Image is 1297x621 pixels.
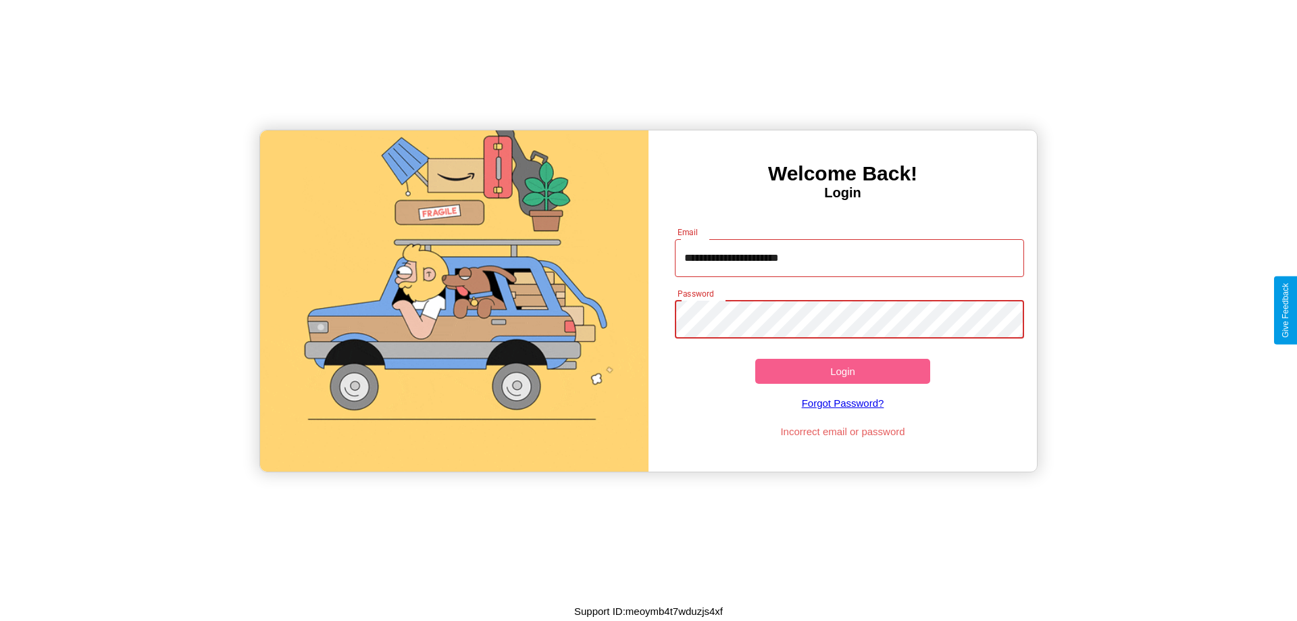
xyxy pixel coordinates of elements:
[678,288,713,299] label: Password
[678,226,698,238] label: Email
[648,185,1037,201] h4: Login
[755,359,930,384] button: Login
[668,384,1018,422] a: Forgot Password?
[574,602,723,620] p: Support ID: meoymb4t7wduzjs4xf
[260,130,648,472] img: gif
[668,422,1018,441] p: Incorrect email or password
[648,162,1037,185] h3: Welcome Back!
[1281,283,1290,338] div: Give Feedback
